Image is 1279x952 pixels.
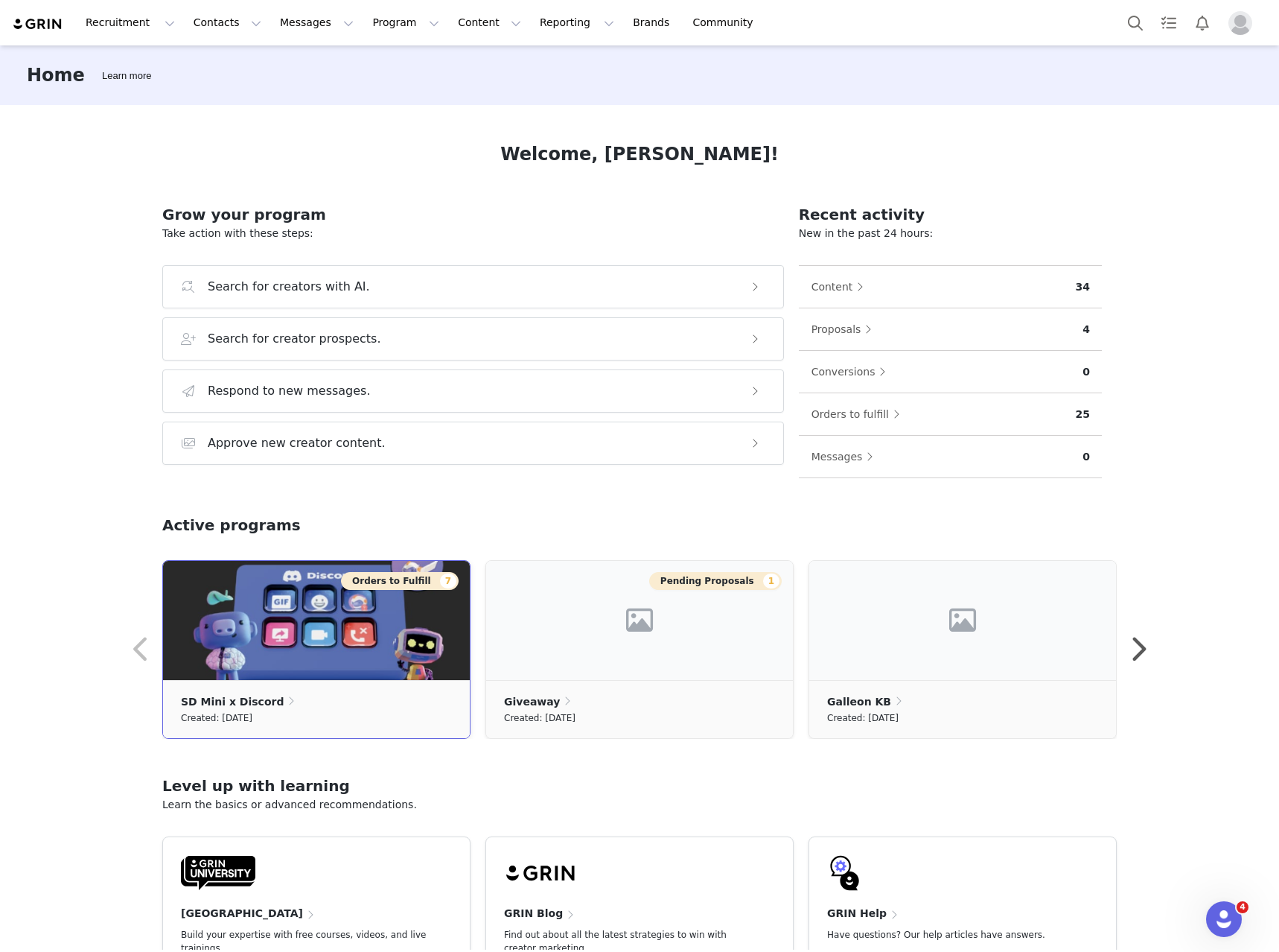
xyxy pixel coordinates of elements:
a: Brands [624,6,683,39]
button: Messages [271,6,363,39]
p: Giveaway [504,694,560,710]
img: GRIN-help-icon.svg [827,855,863,891]
p: Take action with these steps: [162,226,784,241]
p: Galleon KB [827,694,891,710]
button: Content [449,6,530,39]
h3: Search for creators with AI. [208,278,370,296]
button: Search [1119,6,1152,39]
iframe: Intercom live chat [1206,901,1242,937]
h2: Active programs [162,514,301,536]
img: grin-logo-black.svg [504,855,578,891]
p: Learn the basics or advanced recommendations. [162,797,1117,813]
h2: Grow your program [162,203,784,226]
p: New in the past 24 hours: [799,226,1102,241]
p: 25 [1076,407,1090,422]
button: Reporting [531,6,623,39]
small: Created: [DATE] [827,710,899,726]
button: Orders to fulfill [811,402,908,426]
h3: Search for creator prospects. [208,330,381,348]
p: 4 [1082,322,1090,337]
img: GRIN-University-Logo-Black.svg [181,855,255,891]
button: Contacts [185,6,270,39]
h3: Approve new creator content. [208,434,386,452]
h3: Respond to new messages. [208,382,371,400]
button: Program [363,6,448,39]
button: Notifications [1186,6,1219,39]
button: Orders to Fulfill7 [341,572,459,590]
button: Respond to new messages. [162,369,784,413]
h4: GRIN Blog [504,906,563,921]
a: Community [684,6,769,39]
img: placeholder-profile.jpg [1228,11,1252,35]
h1: Welcome, [PERSON_NAME]! [500,141,779,168]
button: Pending Proposals1 [649,572,782,590]
img: a89a9942-353d-44e2-b77a-622e0cbc3610.png [163,561,470,680]
div: Tooltip anchor [99,69,154,83]
img: grin logo [12,17,64,31]
h2: Recent activity [799,203,1102,226]
h3: Home [27,62,85,89]
p: 0 [1082,364,1090,380]
button: Profile [1219,11,1267,35]
p: Have questions? Our help articles have answers. [827,928,1074,942]
small: Created: [DATE] [181,710,252,726]
button: Recruitment [77,6,184,39]
button: Search for creators with AI. [162,265,784,308]
button: Search for creator prospects. [162,317,784,361]
span: 4 [1237,901,1248,913]
p: 0 [1082,449,1090,465]
h2: Level up with learning [162,775,1117,797]
button: Approve new creator content. [162,422,784,465]
button: Proposals [811,317,880,341]
button: Conversions [811,360,894,384]
h4: [GEOGRAPHIC_DATA] [181,906,303,921]
button: Messages [811,445,881,469]
p: SD Mini x Discord [181,694,284,710]
p: 34 [1076,279,1090,295]
small: Created: [DATE] [504,710,575,726]
a: Tasks [1152,6,1185,39]
button: Content [811,275,872,299]
h4: GRIN Help [827,906,887,921]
